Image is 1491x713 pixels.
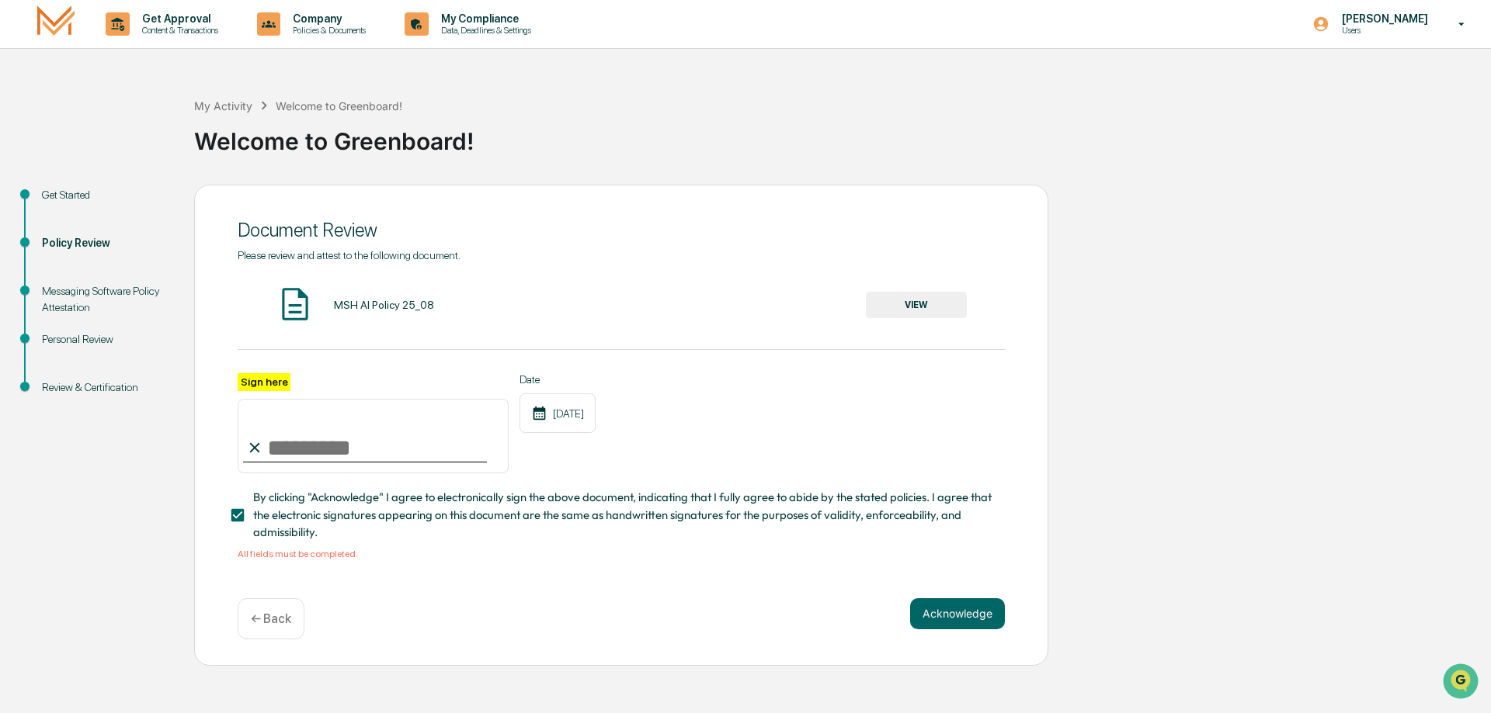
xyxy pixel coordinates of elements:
[128,196,193,211] span: Attestations
[520,393,596,433] div: [DATE]
[253,489,992,541] span: By clicking "Acknowledge" I agree to electronically sign the above document, indicating that I fu...
[53,134,196,147] div: We're available if you need us!
[520,373,596,386] label: Date
[238,549,1005,559] div: All fields must be completed.
[155,263,188,275] span: Pylon
[251,611,291,626] p: ← Back
[9,189,106,217] a: 🖐️Preclearance
[1441,662,1483,704] iframe: Open customer support
[910,598,1005,629] button: Acknowledge
[130,12,226,25] p: Get Approval
[16,119,43,147] img: 1746055101610-c473b297-6a78-478c-a979-82029cc54cd1
[16,197,28,209] div: 🖐️
[53,119,255,134] div: Start new chat
[106,189,199,217] a: 🗄️Attestations
[194,115,1483,155] div: Welcome to Greenboard!
[280,25,374,36] p: Policies & Documents
[42,283,169,316] div: Messaging Software Policy Attestation
[42,187,169,203] div: Get Started
[280,12,374,25] p: Company
[238,219,1005,241] div: Document Review
[16,227,28,239] div: 🔎
[866,292,967,318] button: VIEW
[1329,25,1436,36] p: Users
[42,379,169,396] div: Review & Certification
[42,331,169,348] div: Personal Review
[42,235,169,251] div: Policy Review
[1329,12,1436,25] p: [PERSON_NAME]
[429,25,539,36] p: Data, Deadlines & Settings
[334,299,434,311] div: MSH AI Policy 25_08
[113,197,125,209] div: 🗄️
[238,249,461,261] span: Please review and attest to the following document.
[130,25,226,36] p: Content & Transactions
[109,262,188,275] a: Powered byPylon
[429,12,539,25] p: My Compliance
[264,123,283,142] button: Start new chat
[31,196,100,211] span: Preclearance
[276,285,315,324] img: Document Icon
[16,33,283,57] p: How can we help?
[276,99,402,112] div: Welcome to Greenboard!
[31,225,98,241] span: Data Lookup
[238,373,290,391] label: Sign here
[37,5,75,42] img: logo
[9,219,104,247] a: 🔎Data Lookup
[194,99,252,112] div: My Activity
